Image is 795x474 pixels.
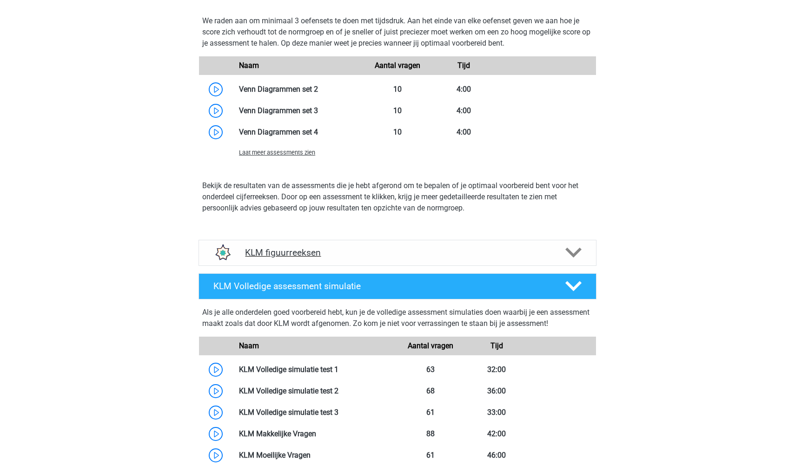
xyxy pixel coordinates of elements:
[397,340,464,352] div: Aantal vragen
[232,127,364,138] div: Venn Diagrammen set 4
[232,60,364,71] div: Naam
[202,180,593,214] p: Bekijk de resultaten van de assessments die je hebt afgerond om te bepalen of je optimaal voorber...
[195,273,600,299] a: KLM Volledige assessment simulatie
[232,105,364,116] div: Venn Diagrammen set 3
[202,15,593,49] p: We raden aan om minimaal 3 oefensets te doen met tijdsdruk. Aan het einde van elke oefenset geven...
[239,149,315,156] span: Laat meer assessments zien
[232,428,397,440] div: KLM Makkelijke Vragen
[232,340,397,352] div: Naam
[195,240,600,266] a: figuurreeksen KLM figuurreeksen
[464,340,530,352] div: Tijd
[213,281,550,291] h4: KLM Volledige assessment simulatie
[364,60,431,71] div: Aantal vragen
[232,386,397,397] div: KLM Volledige simulatie test 2
[232,84,364,95] div: Venn Diagrammen set 2
[431,60,497,71] div: Tijd
[232,450,397,461] div: KLM Moeilijke Vragen
[245,247,550,258] h4: KLM figuurreeksen
[202,307,593,333] div: Als je alle onderdelen goed voorbereid hebt, kun je de volledige assessment simulaties doen waarb...
[210,241,234,265] img: figuurreeksen
[232,364,397,375] div: KLM Volledige simulatie test 1
[232,407,397,418] div: KLM Volledige simulatie test 3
